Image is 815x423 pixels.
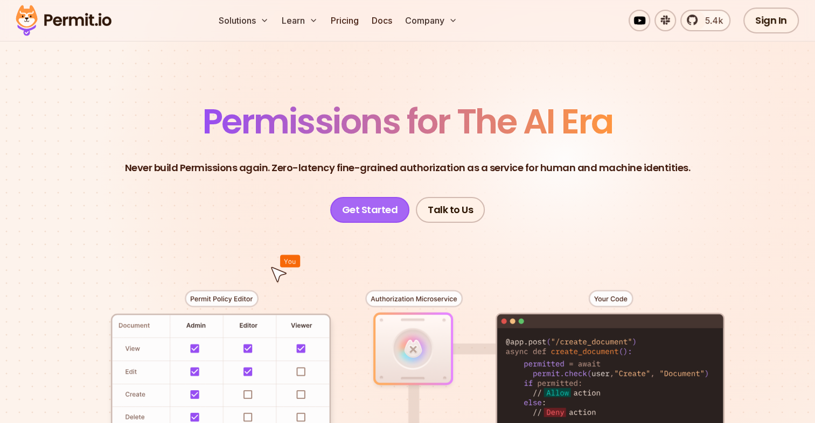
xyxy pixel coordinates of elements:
a: Get Started [330,197,410,223]
a: Pricing [326,10,363,31]
span: Permissions for The AI Era [203,97,613,145]
img: Permit logo [11,2,116,39]
p: Never build Permissions again. Zero-latency fine-grained authorization as a service for human and... [125,160,691,175]
button: Company [401,10,462,31]
a: Sign In [743,8,799,33]
button: Learn [277,10,322,31]
button: Solutions [214,10,273,31]
a: Docs [367,10,396,31]
a: Talk to Us [416,197,485,223]
span: 5.4k [699,14,723,27]
a: 5.4k [680,10,730,31]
